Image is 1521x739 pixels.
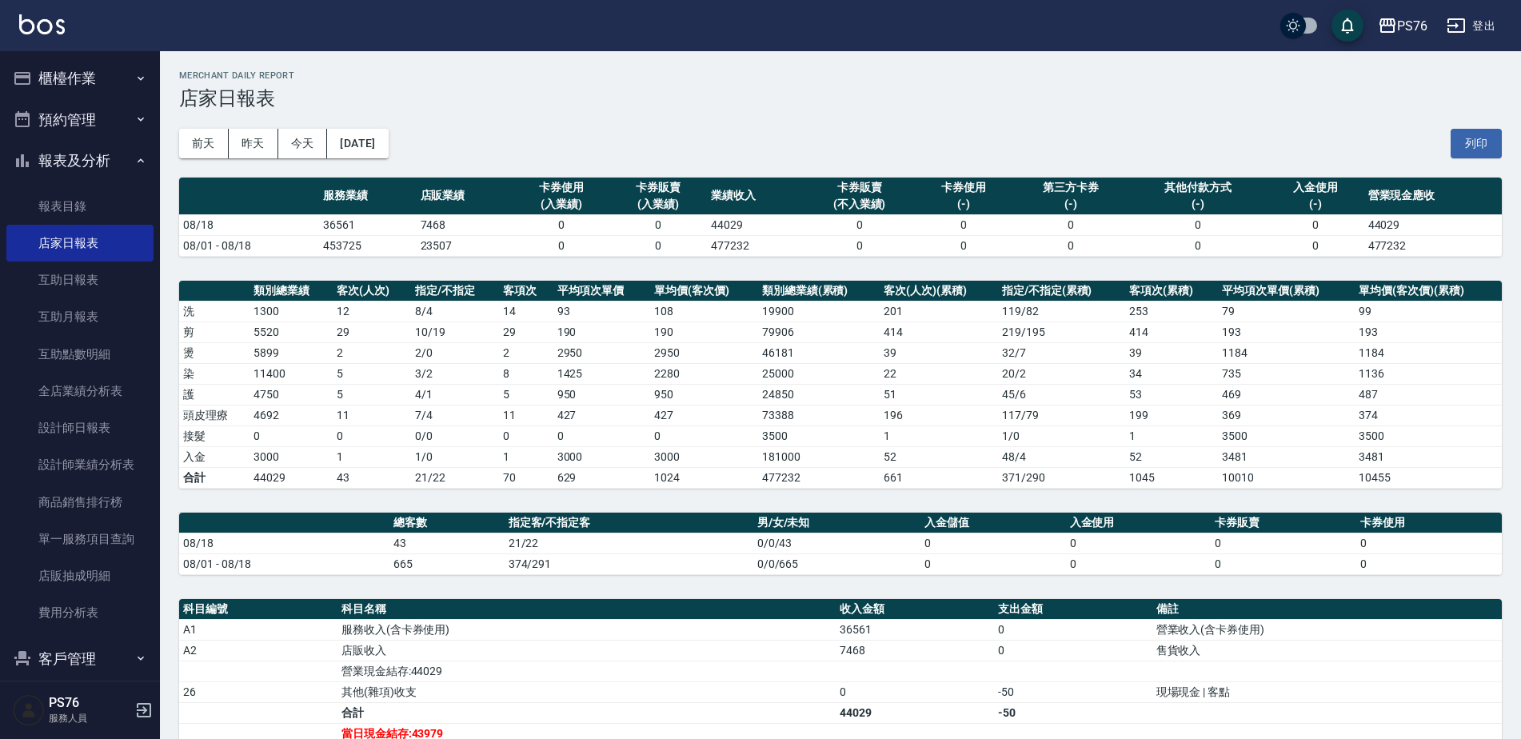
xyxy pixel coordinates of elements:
td: 11 [333,405,411,425]
td: 414 [1125,322,1218,342]
td: 燙 [179,342,250,363]
td: 3481 [1218,446,1355,467]
td: 477232 [1364,235,1502,256]
h2: Merchant Daily Report [179,70,1502,81]
td: 0/0/43 [753,533,920,553]
td: 735 [1218,363,1355,384]
th: 客次(人次) [333,281,411,302]
td: 10010 [1218,467,1355,488]
td: 427 [650,405,758,425]
td: 1024 [650,467,758,488]
th: 指定/不指定 [411,281,499,302]
td: 0 [513,235,610,256]
th: 總客數 [389,513,504,533]
td: 入金 [179,446,250,467]
a: 商品銷售排行榜 [6,484,154,521]
td: 08/18 [179,214,319,235]
div: (入業績) [517,196,606,213]
td: 21/22 [411,467,499,488]
th: 收入金額 [836,599,994,620]
td: 營業現金結存:44029 [337,661,836,681]
td: 108 [650,301,758,322]
td: 219 / 195 [998,322,1125,342]
td: 190 [650,322,758,342]
td: 08/01 - 08/18 [179,235,319,256]
td: 售貨收入 [1152,640,1502,661]
td: 0 [333,425,411,446]
td: 0 [1356,553,1502,574]
td: 950 [553,384,651,405]
td: 3500 [1218,425,1355,446]
td: 1045 [1125,467,1218,488]
td: 1 [880,425,997,446]
td: 25000 [758,363,880,384]
td: 5 [333,384,411,405]
td: 414 [880,322,997,342]
td: 剪 [179,322,250,342]
div: (-) [1133,196,1263,213]
td: 服務收入(含卡券使用) [337,619,836,640]
button: [DATE] [327,129,388,158]
td: 19900 [758,301,880,322]
td: 0 [1211,553,1356,574]
td: 現場現金 | 客點 [1152,681,1502,702]
td: 5899 [250,342,333,363]
td: 0 [499,425,553,446]
td: 39 [1125,342,1218,363]
td: 合計 [337,702,836,723]
td: 10455 [1355,467,1502,488]
th: 單均價(客次價)(累積) [1355,281,1502,302]
td: 0 [1356,533,1502,553]
td: 193 [1355,322,1502,342]
td: 93 [553,301,651,322]
td: 3 / 2 [411,363,499,384]
td: 11 [499,405,553,425]
button: 今天 [278,129,328,158]
th: 客項次 [499,281,553,302]
button: PS76 [1371,10,1434,42]
td: 1 / 0 [998,425,1125,446]
div: (入業績) [614,196,703,213]
td: 39 [880,342,997,363]
h3: 店家日報表 [179,87,1502,110]
td: 950 [650,384,758,405]
td: 0 [920,553,1066,574]
td: 193 [1218,322,1355,342]
td: 5 [499,384,553,405]
th: 指定客/不指定客 [505,513,753,533]
td: 51 [880,384,997,405]
td: 1300 [250,301,333,322]
th: 入金儲值 [920,513,1066,533]
td: 36561 [836,619,994,640]
th: 客次(人次)(累積) [880,281,997,302]
a: 互助點數明細 [6,336,154,373]
td: 接髮 [179,425,250,446]
div: 第三方卡券 [1016,179,1125,196]
td: 477232 [758,467,880,488]
td: 3500 [758,425,880,446]
h5: PS76 [49,695,130,711]
td: 79906 [758,322,880,342]
td: 8 / 4 [411,301,499,322]
img: Logo [19,14,65,34]
td: A2 [179,640,337,661]
td: 0 [804,235,915,256]
td: 453725 [319,235,416,256]
td: 190 [553,322,651,342]
td: 7468 [836,640,994,661]
a: 費用分析表 [6,594,154,631]
td: 0 [1066,553,1212,574]
th: 卡券販賣 [1211,513,1356,533]
td: 0 [1129,235,1267,256]
td: 21/22 [505,533,753,553]
th: 科目編號 [179,599,337,620]
td: 32 / 7 [998,342,1125,363]
td: 44029 [707,214,804,235]
td: 0 [610,214,707,235]
th: 客項次(累積) [1125,281,1218,302]
td: 7468 [417,214,513,235]
td: 4750 [250,384,333,405]
button: 櫃檯作業 [6,58,154,99]
button: 報表及分析 [6,140,154,182]
td: 43 [389,533,504,553]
